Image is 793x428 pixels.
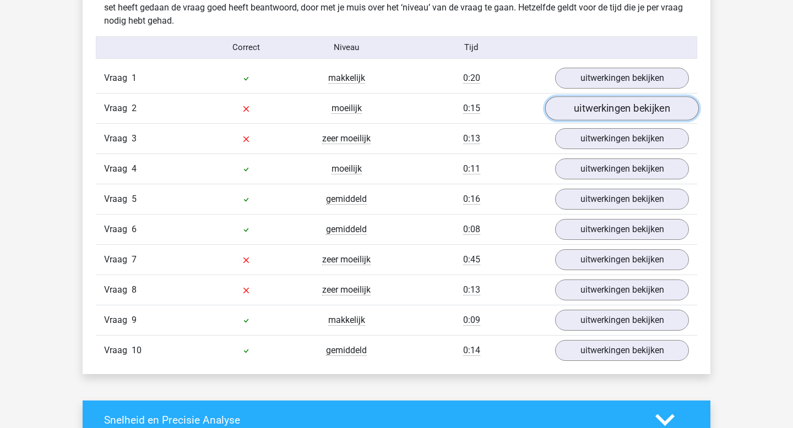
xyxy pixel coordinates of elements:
span: Vraag [104,132,132,145]
span: Vraag [104,193,132,206]
span: 1 [132,73,137,83]
div: Niveau [296,41,397,54]
span: 0:08 [463,224,480,235]
span: Vraag [104,253,132,266]
span: 0:11 [463,163,480,174]
span: 0:14 [463,345,480,356]
span: gemiddeld [326,224,367,235]
a: uitwerkingen bekijken [555,310,689,331]
a: uitwerkingen bekijken [555,279,689,300]
span: zeer moeilijk [322,284,371,295]
span: Vraag [104,102,132,115]
span: Vraag [104,344,132,357]
span: 9 [132,315,137,325]
a: uitwerkingen bekijken [555,128,689,149]
span: moeilijk [332,103,362,114]
span: 8 [132,284,137,295]
span: 7 [132,254,137,265]
span: moeilijk [332,163,362,174]
a: uitwerkingen bekijken [555,189,689,210]
span: 2 [132,103,137,113]
h4: Snelheid en Precisie Analyse [104,414,639,426]
span: 0:13 [463,133,480,144]
a: uitwerkingen bekijken [555,249,689,270]
span: 0:16 [463,194,480,205]
span: zeer moeilijk [322,254,371,265]
a: uitwerkingen bekijken [555,68,689,89]
span: 0:45 [463,254,480,265]
span: gemiddeld [326,194,367,205]
span: 0:09 [463,315,480,326]
a: uitwerkingen bekijken [555,158,689,179]
span: 6 [132,224,137,234]
span: makkelijk [328,73,365,84]
span: 4 [132,163,137,174]
a: uitwerkingen bekijken [555,219,689,240]
span: 0:13 [463,284,480,295]
span: Vraag [104,314,132,327]
a: uitwerkingen bekijken [555,340,689,361]
span: Vraag [104,223,132,236]
a: uitwerkingen bekijken [545,96,699,120]
span: 0:20 [463,73,480,84]
span: Vraag [104,283,132,297]
span: Vraag [104,72,132,85]
span: gemiddeld [326,345,367,356]
span: 5 [132,194,137,204]
span: Vraag [104,162,132,175]
span: 10 [132,345,142,355]
span: 3 [132,133,137,144]
div: Correct [197,41,297,54]
span: 0:15 [463,103,480,114]
div: Tijd [397,41,547,54]
span: makkelijk [328,315,365,326]
span: zeer moeilijk [322,133,371,144]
